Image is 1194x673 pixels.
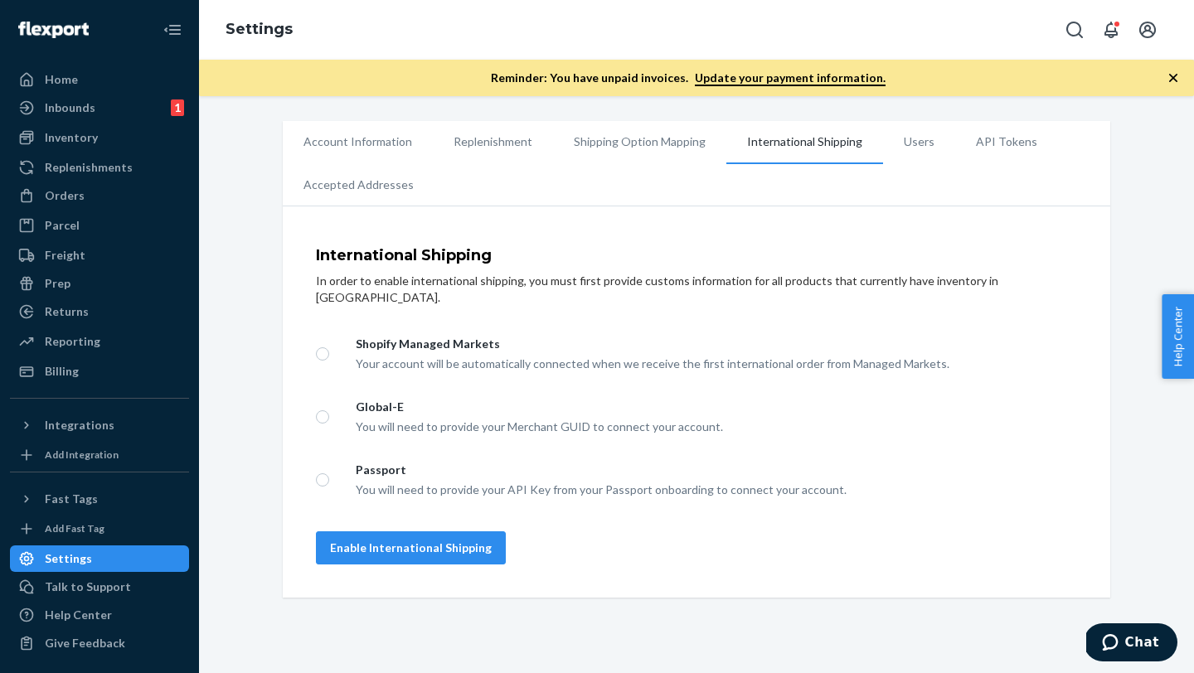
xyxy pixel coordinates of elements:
[10,412,189,438] button: Integrations
[316,273,1077,306] p: In order to enable international shipping, you must first provide customs information for all pro...
[45,579,131,595] div: Talk to Support
[316,410,329,424] input: Global-EYou will need to provide your Merchant GUID to connect your account.
[45,99,95,116] div: Inbounds
[45,550,92,567] div: Settings
[45,275,70,292] div: Prep
[171,99,184,116] div: 1
[356,352,1077,372] div: Your account will be automatically connected when we receive the first international order from M...
[45,607,112,623] div: Help Center
[1058,13,1091,46] button: Open Search Box
[45,417,114,433] div: Integrations
[45,303,89,320] div: Returns
[316,248,492,264] h4: International Shipping
[10,519,189,539] a: Add Fast Tag
[1086,623,1177,665] iframe: Opens a widget where you can chat to one of our agents
[356,462,1077,478] div: Passport
[10,358,189,385] a: Billing
[10,298,189,325] a: Returns
[10,545,189,572] a: Settings
[10,242,189,269] a: Freight
[45,448,119,462] div: Add Integration
[10,486,189,512] button: Fast Tags
[356,336,1077,352] div: Shopify Managed Markets
[10,602,189,628] a: Help Center
[45,159,133,176] div: Replenishments
[356,415,1077,435] div: You will need to provide your Merchant GUID to connect your account.
[10,212,189,239] a: Parcel
[45,247,85,264] div: Freight
[10,154,189,181] a: Replenishments
[45,635,125,651] div: Give Feedback
[45,187,85,204] div: Orders
[10,630,189,656] button: Give Feedback
[1131,13,1164,46] button: Open account menu
[45,129,98,146] div: Inventory
[955,121,1058,162] li: API Tokens
[1162,294,1194,379] button: Help Center
[10,270,189,297] a: Prep
[883,121,955,162] li: Users
[1094,13,1128,46] button: Open notifications
[433,121,553,162] li: Replenishment
[553,121,726,162] li: Shipping Option Mapping
[45,521,104,535] div: Add Fast Tag
[356,478,1077,498] div: You will need to provide your API Key from your Passport onboarding to connect your account.
[316,347,329,361] input: Shopify Managed MarketsYour account will be automatically connected when we receive the first int...
[10,182,189,209] a: Orders
[10,574,189,600] button: Talk to Support
[10,66,189,93] a: Home
[226,20,293,38] a: Settings
[726,121,883,164] li: International Shipping
[356,399,1077,415] div: Global-E
[45,333,100,350] div: Reporting
[10,94,189,121] a: Inbounds1
[491,70,886,86] p: Reminder: You have unpaid invoices.
[695,70,886,86] a: Update your payment information.
[18,22,89,38] img: Flexport logo
[316,531,506,564] button: Enable International Shipping
[316,473,329,487] input: PassportYou will need to provide your API Key from your Passport onboarding to connect your account.
[45,217,80,234] div: Parcel
[283,164,434,206] li: Accepted Addresses
[156,13,189,46] button: Close Navigation
[45,71,78,88] div: Home
[45,363,79,380] div: Billing
[212,6,306,54] ol: breadcrumbs
[283,121,433,162] li: Account Information
[10,124,189,151] a: Inventory
[10,445,189,465] a: Add Integration
[10,328,189,355] a: Reporting
[45,491,98,507] div: Fast Tags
